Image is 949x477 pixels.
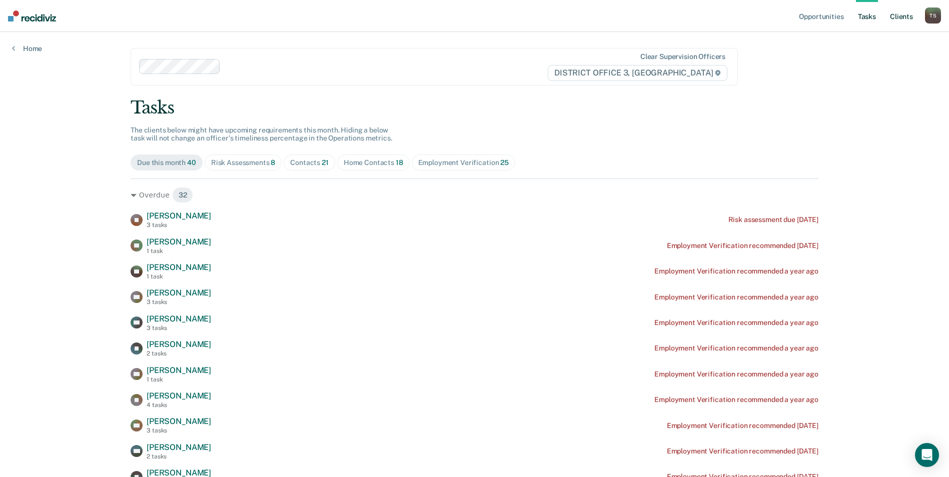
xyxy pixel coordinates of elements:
div: Home Contacts [344,158,403,167]
div: 3 tasks [147,427,211,434]
span: [PERSON_NAME] [147,365,211,375]
div: 3 tasks [147,324,211,331]
span: [PERSON_NAME] [147,391,211,400]
div: Employment Verification recommended a year ago [654,267,818,275]
div: Employment Verification [418,158,509,167]
span: 8 [271,158,275,166]
div: Open Intercom Messenger [915,443,939,467]
span: 25 [500,158,509,166]
span: The clients below might have upcoming requirements this month. Hiding a below task will not chang... [131,126,392,142]
div: Clear supervision officers [640,52,725,61]
button: TS [925,7,941,23]
div: Employment Verification recommended a year ago [654,370,818,378]
div: 1 task [147,376,211,383]
span: [PERSON_NAME] [147,262,211,272]
div: Employment Verification recommended a year ago [654,293,818,301]
div: 2 tasks [147,453,211,460]
span: [PERSON_NAME] [147,442,211,452]
div: Risk Assessments [211,158,276,167]
div: Employment Verification recommended a year ago [654,318,818,327]
div: T S [925,7,941,23]
span: 32 [172,187,194,203]
div: Employment Verification recommended a year ago [654,344,818,352]
div: Tasks [131,97,818,118]
div: Employment Verification recommended a year ago [654,395,818,404]
div: 1 task [147,247,211,254]
a: Home [12,44,42,53]
div: 1 task [147,273,211,280]
div: 2 tasks [147,350,211,357]
span: [PERSON_NAME] [147,314,211,323]
span: 21 [322,158,329,166]
div: Overdue 32 [131,187,818,203]
div: Employment Verification recommended [DATE] [667,241,818,250]
span: 18 [396,158,403,166]
div: Risk assessment due [DATE] [728,215,818,224]
span: [PERSON_NAME] [147,288,211,297]
span: [PERSON_NAME] [147,237,211,246]
div: Contacts [290,158,329,167]
span: [PERSON_NAME] [147,211,211,220]
div: Employment Verification recommended [DATE] [667,447,818,455]
div: 4 tasks [147,401,211,408]
span: [PERSON_NAME] [147,339,211,349]
span: 40 [187,158,196,166]
div: 3 tasks [147,298,211,305]
div: Employment Verification recommended [DATE] [667,421,818,430]
span: [PERSON_NAME] [147,416,211,426]
img: Recidiviz [8,10,56,21]
span: DISTRICT OFFICE 3, [GEOGRAPHIC_DATA] [548,65,727,81]
div: 3 tasks [147,221,211,228]
div: Due this month [137,158,196,167]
